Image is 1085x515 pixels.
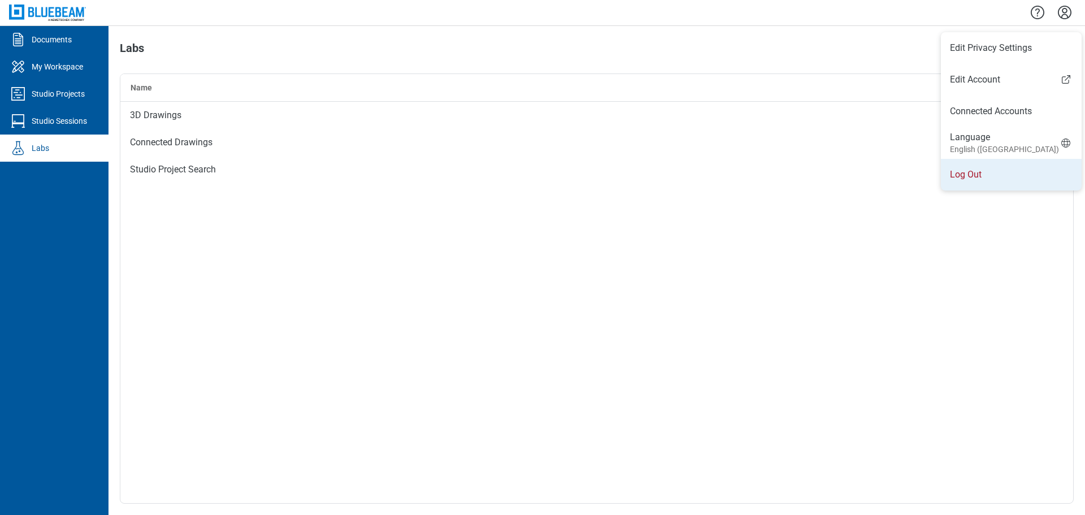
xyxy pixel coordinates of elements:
[9,139,27,157] svg: Labs
[120,129,1073,156] div: Connected Drawings
[120,102,1073,129] div: 3D Drawings
[950,131,1059,155] div: Language
[9,5,86,21] img: Bluebeam, Inc.
[950,144,1059,155] small: English ([GEOGRAPHIC_DATA])
[9,58,27,76] svg: My Workspace
[1056,3,1074,22] button: Settings
[941,32,1082,64] li: Edit Privacy Settings
[32,115,87,127] div: Studio Sessions
[131,83,152,92] span: Name
[9,85,27,103] svg: Studio Projects
[120,156,1073,183] div: Studio Project Search
[32,61,83,72] div: My Workspace
[9,31,27,49] svg: Documents
[941,73,1082,86] a: Edit Account
[32,142,49,154] div: Labs
[941,32,1082,191] ul: Menu
[9,112,27,130] svg: Studio Sessions
[32,88,85,99] div: Studio Projects
[120,42,144,60] h1: Labs
[32,34,72,45] div: Documents
[950,105,1073,118] a: Connected Accounts
[941,159,1082,191] li: Log Out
